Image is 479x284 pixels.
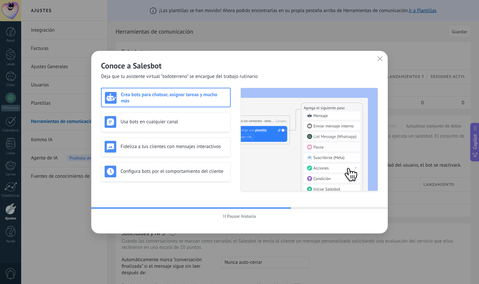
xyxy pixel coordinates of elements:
[227,214,256,218] span: Pausar historia
[220,211,259,221] button: Pausar historia
[101,73,258,80] span: Deja que tu asistente virtual "todoterreno" se encargue del trabajo rutinario
[121,119,227,125] h3: Usa bots en cualquier canal
[121,92,227,104] h3: Crea bots para chatear, asignar tareas y mucho más
[121,168,227,174] h3: Configura bots por el comportamiento del cliente
[101,61,378,71] h2: Conoce a Salesbot
[121,143,227,150] h3: Fideliza a tus clientes con mensajes interactivos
